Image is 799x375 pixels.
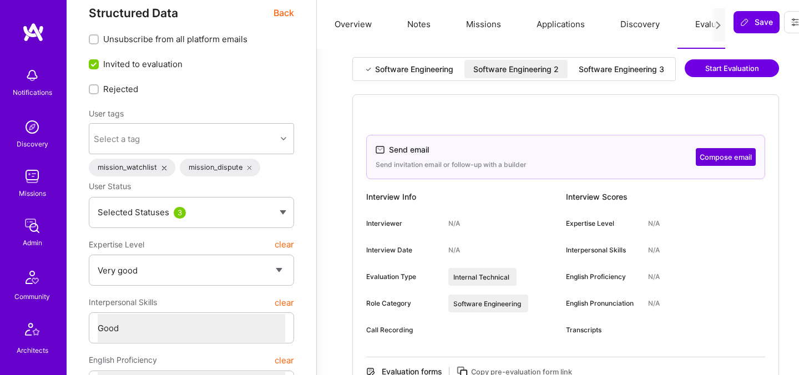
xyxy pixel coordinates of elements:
span: Invited to evaluation [103,58,183,70]
span: Selected Statuses [98,207,169,217]
div: Send email [389,144,429,155]
div: N/A [448,245,460,255]
img: discovery [21,116,43,138]
div: Architects [17,344,48,356]
div: Software Engineering 3 [579,64,664,75]
img: caret [280,210,286,215]
div: Software Engineering [375,64,453,75]
span: User Status [89,181,131,191]
span: Back [274,6,294,20]
div: Send invitation email or follow-up with a builder [376,160,527,170]
i: icon Close [162,166,166,170]
div: Role Category [366,298,439,308]
div: Community [14,291,50,302]
img: Architects [19,318,45,344]
div: mission_dispute [180,159,261,176]
button: Compose email [696,148,756,166]
span: English Proficiency [89,350,157,370]
div: Call Recording [366,325,439,335]
span: Interpersonal Skills [89,292,157,312]
span: Rejected [103,83,138,95]
img: bell [21,64,43,87]
span: Unsubscribe from all platform emails [103,33,247,45]
div: N/A [448,219,460,229]
i: icon Chevron [281,136,286,141]
div: 3 [174,207,186,219]
div: N/A [648,272,660,282]
span: Save [740,17,773,28]
div: Select a tag [94,133,140,145]
button: clear [275,292,294,312]
div: Software Engineering 2 [473,64,559,75]
button: clear [275,235,294,255]
img: admin teamwork [21,215,43,237]
div: N/A [648,219,660,229]
div: Discovery [17,138,48,150]
div: Interview Date [366,245,439,255]
button: Save [734,11,780,33]
div: English Proficiency [566,272,639,282]
div: Interview Scores [566,188,766,206]
div: Expertise Level [566,219,639,229]
div: Interviewer [366,219,439,229]
div: mission_watchlist [89,159,175,176]
span: Expertise Level [89,235,144,255]
div: Interpersonal Skills [566,245,639,255]
span: Structured Data [89,6,178,20]
img: teamwork [21,165,43,187]
div: Admin [23,237,42,249]
img: logo [22,22,44,42]
div: Missions [19,187,46,199]
label: User tags [89,108,124,119]
div: Evaluation Type [366,272,439,282]
div: N/A [648,298,660,308]
div: Transcripts [566,325,639,335]
button: clear [275,350,294,370]
button: Start Evaluation [685,59,779,77]
div: Notifications [13,87,52,98]
i: icon Close [247,166,252,170]
div: Interview Info [366,188,566,206]
div: English Pronunciation [566,298,639,308]
img: Community [19,264,45,291]
div: N/A [648,245,660,255]
i: icon Next [714,21,722,29]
